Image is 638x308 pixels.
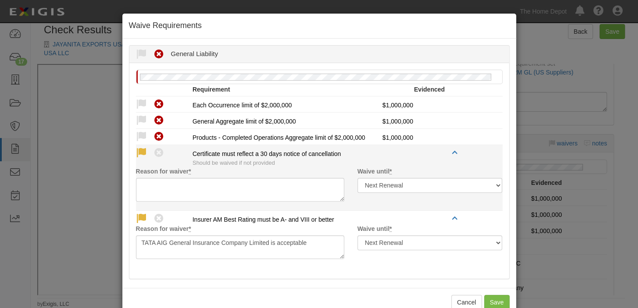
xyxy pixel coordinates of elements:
[414,86,445,93] strong: Evidenced
[389,168,392,175] abbr: required
[382,133,432,142] p: $1,000,000
[192,216,334,223] span: Insurer AM Best Rating must be A- and VIII or better
[192,102,292,109] span: Each Occurrence limit of $2,000,000
[382,101,432,110] p: $1,000,000
[192,150,341,157] span: Certificate must reflect a 30 days notice of cancellation
[192,118,296,125] span: General Aggregate limit of $2,000,000
[357,224,392,233] label: Waive until
[357,167,392,176] label: Waive until
[192,134,365,141] span: Products - Completed Operations Aggregate limit of $2,000,000
[192,159,275,166] span: Should be waived if not provided
[389,225,392,232] abbr: required
[382,117,432,126] p: $1,000,000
